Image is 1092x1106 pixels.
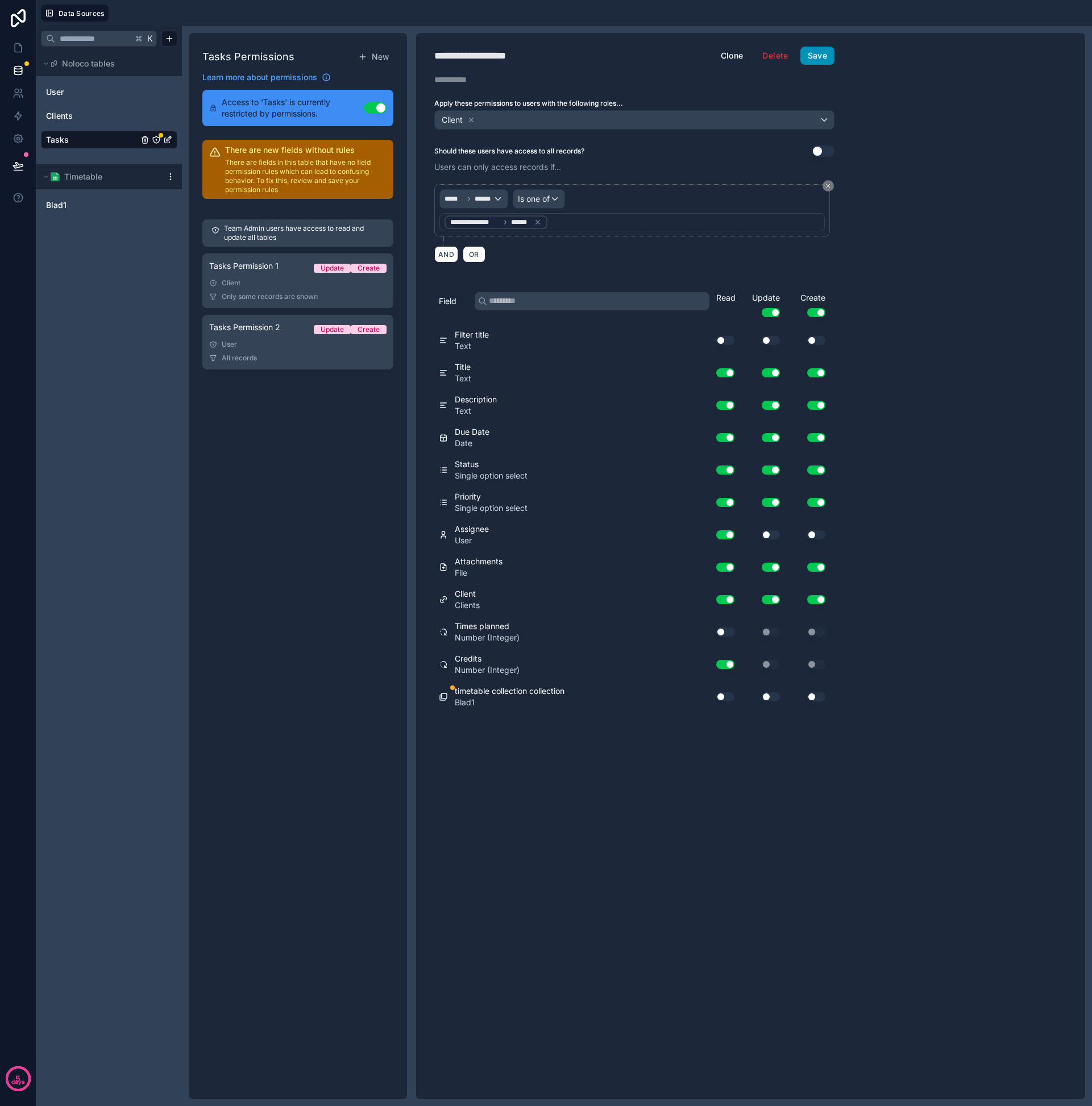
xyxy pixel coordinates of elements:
span: Date [455,438,489,449]
img: Google Sheets logo [51,172,60,181]
span: User [455,535,489,546]
span: Text [455,373,471,384]
button: Delete [755,47,795,65]
span: Priority [455,491,528,502]
div: Create [358,264,380,273]
span: Tasks [46,134,69,145]
span: Filter title [455,329,489,340]
button: OR [463,246,485,263]
span: Learn more about permissions [202,72,317,83]
span: Single option select [455,502,528,514]
span: Credits [455,653,520,664]
a: Tasks [46,134,138,145]
span: K [146,35,154,43]
button: AND [434,246,458,263]
p: There are fields in this table that have no field permission rules which can lead to confusing be... [225,158,387,194]
span: Access to 'Tasks' is currently restricted by permissions. [222,97,364,119]
div: Update [321,264,344,273]
span: Text [455,405,497,417]
button: New [354,47,393,67]
span: Number (Integer) [455,632,520,643]
button: Clone [713,47,751,65]
span: Clients [46,110,73,122]
span: OR [467,250,481,259]
span: New [372,51,389,63]
span: Due Date [455,426,489,438]
p: days [11,1078,25,1087]
span: Client [455,588,480,600]
div: Create [784,292,830,317]
span: Data Sources [59,9,105,18]
span: Assignee [455,523,489,535]
div: Tasks [41,131,177,149]
p: Users can only access records if... [434,161,834,173]
button: Noloco tables [41,56,171,72]
span: Description [455,394,497,405]
a: Blad1 [46,199,150,211]
a: Clients [46,110,138,122]
div: Clients [41,107,177,125]
span: Noloco tables [62,58,115,69]
h2: There are new fields without rules [225,144,387,156]
span: Client [442,114,463,126]
span: Attachments [455,556,503,567]
button: Is one of [513,189,565,209]
span: Tasks Permission 2 [209,322,280,333]
button: Save [800,47,834,65]
span: Number (Integer) [455,664,520,676]
label: Apply these permissions to users with the following roles... [434,99,834,108]
span: Tasks Permission 1 [209,260,279,272]
span: Is one of [518,193,550,205]
span: Text [455,340,489,352]
button: Data Sources [41,5,109,22]
a: Tasks Permission 1UpdateCreateClientOnly some records are shown [202,253,393,308]
span: Title [455,361,471,373]
div: Client [209,278,387,288]
div: Create [358,325,380,334]
span: Timetable [64,171,102,182]
p: Team Admin users have access to read and update all tables [224,224,384,242]
span: Only some records are shown [222,292,318,301]
span: Blad1 [46,199,67,211]
div: Update [739,292,784,317]
span: User [46,86,64,98]
span: File [455,567,503,579]
span: Blad1 [455,697,564,708]
div: Read [716,292,739,303]
a: Learn more about permissions [202,72,331,83]
span: All records [222,354,257,363]
div: User [41,83,177,101]
h1: Tasks Permissions [202,49,294,65]
label: Should these users have access to all records? [434,147,584,156]
div: User [209,340,387,349]
span: Clients [455,600,480,611]
span: Status [455,459,528,470]
div: Update [321,325,344,334]
a: Tasks Permission 2UpdateCreateUserAll records [202,315,393,369]
span: Field [439,296,456,307]
span: timetable collection collection [455,685,564,697]
a: User [46,86,138,98]
span: Times planned [455,621,520,632]
div: Blad1 [41,196,177,214]
button: Client [434,110,834,130]
p: 5 [15,1073,20,1084]
span: Single option select [455,470,528,481]
button: Google Sheets logoTimetable [41,169,161,185]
